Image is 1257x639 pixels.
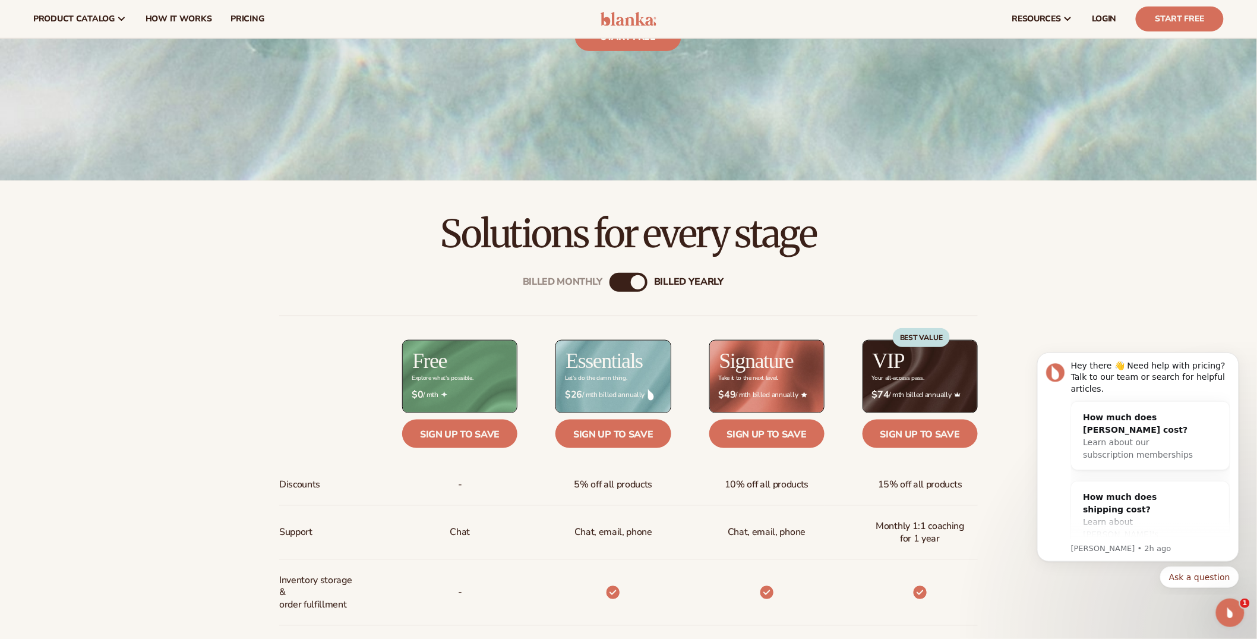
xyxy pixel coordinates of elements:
[565,375,627,382] div: Let’s do the damn thing.
[601,12,657,26] img: logo
[402,420,517,448] a: Sign up to save
[279,474,320,496] span: Discounts
[458,474,462,496] span: -
[441,392,447,398] img: Free_Icon_bb6e7c7e-73f8-44bd-8ed0-223ea0fc522e.png
[33,14,115,24] span: product catalog
[710,341,824,413] img: Signature_BG_eeb718c8-65ac-49e3-a4e5-327c6aa73146.jpg
[873,350,905,372] h2: VIP
[555,420,671,448] a: Sign up to save
[412,375,473,382] div: Explore what's possible.
[872,515,968,550] span: Monthly 1:1 coaching for 1 year
[565,389,582,401] strong: $26
[1092,14,1117,24] span: LOGIN
[1216,599,1245,627] iframe: Intercom live chat
[1136,7,1224,32] a: Start Free
[719,350,794,372] h2: Signature
[863,420,978,448] a: Sign up to save
[146,14,212,24] span: How It Works
[728,521,806,543] span: Chat, email, phone
[403,341,517,413] img: free_bg.png
[574,474,653,496] span: 5% off all products
[566,350,643,372] h2: Essentials
[872,389,968,401] span: / mth billed annually
[230,14,264,24] span: pricing
[872,375,924,382] div: Your all-access pass.
[1012,14,1061,24] span: resources
[878,474,962,496] span: 15% off all products
[458,581,462,603] p: -
[955,392,961,398] img: Crown_2d87c031-1b5a-4345-8312-a4356ddcde98.png
[654,276,724,288] div: billed Yearly
[556,341,670,413] img: Essentials_BG_9050f826-5aa9-47d9-a362-757b82c62641.jpg
[719,389,815,401] span: / mth billed annually
[1240,599,1250,608] span: 1
[893,328,950,347] div: BEST VALUE
[574,521,652,543] p: Chat, email, phone
[412,389,423,401] strong: $0
[1019,341,1257,595] iframe: Intercom notifications message
[450,521,470,543] p: Chat
[872,389,889,401] strong: $74
[801,392,807,398] img: Star_6.png
[719,375,779,382] div: Take it to the next level.
[279,569,358,616] span: Inventory storage & order fulfillment
[565,389,661,401] span: / mth billed annually
[33,214,1224,254] h2: Solutions for every stage
[279,521,312,543] span: Support
[648,389,654,400] img: drop.png
[709,420,825,448] a: Sign up to save
[863,341,977,413] img: VIP_BG_199964bd-3653-43bc-8a67-789d2d7717b9.jpg
[523,276,602,288] div: Billed Monthly
[412,350,447,372] h2: Free
[412,389,508,401] span: / mth
[719,389,736,401] strong: $49
[725,474,809,496] span: 10% off all products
